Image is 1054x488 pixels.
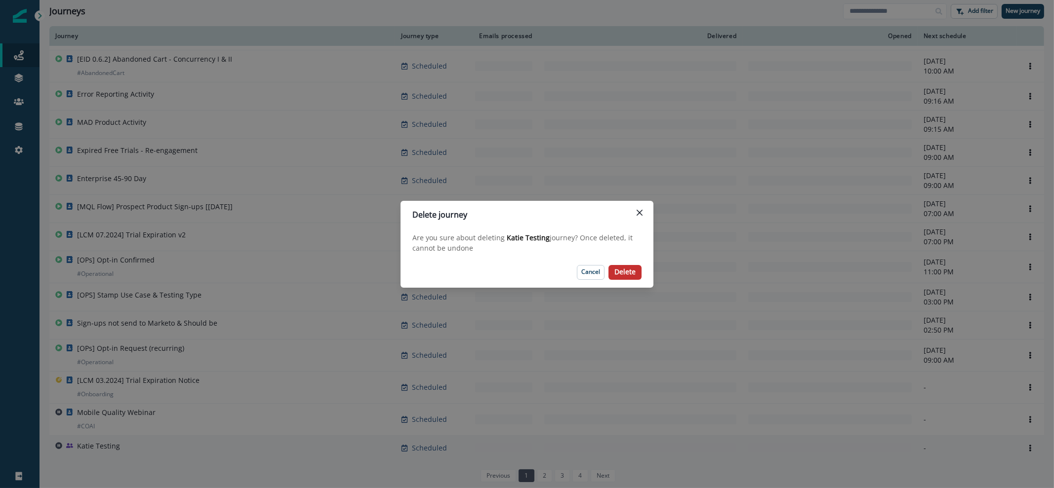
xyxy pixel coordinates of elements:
[632,205,648,221] button: Close
[412,232,642,253] p: Are you sure about deleting journey ? Once deleted, it cannot be undone
[614,268,636,276] p: Delete
[412,209,467,221] p: Delete journey
[608,265,642,280] button: Delete
[577,265,605,280] button: Cancel
[581,268,600,275] p: Cancel
[507,233,550,242] span: Katie Testing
